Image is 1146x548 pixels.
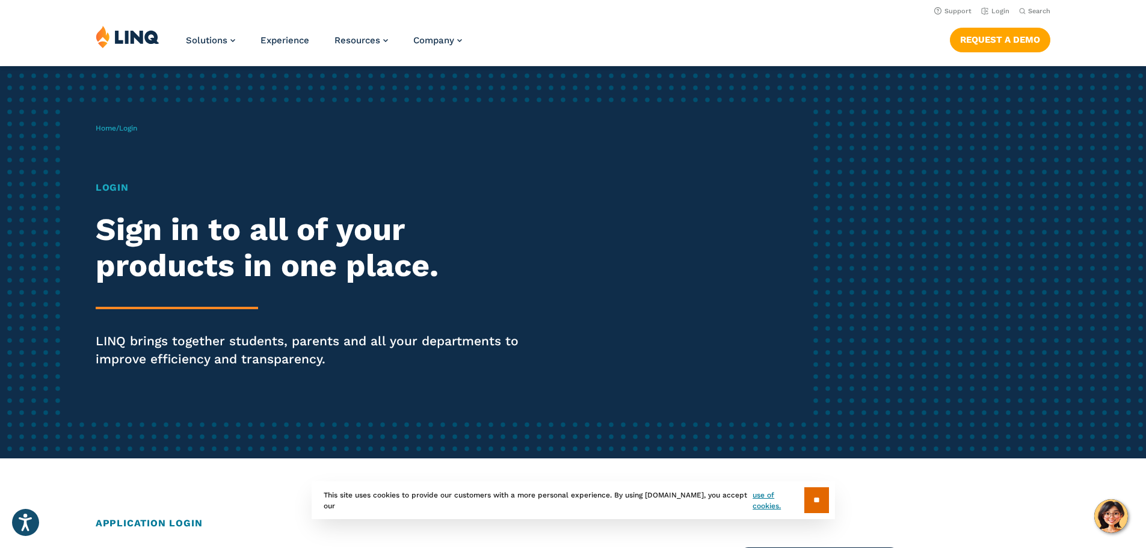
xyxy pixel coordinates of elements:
a: use of cookies. [753,490,804,511]
p: LINQ brings together students, parents and all your departments to improve efficiency and transpa... [96,332,537,368]
nav: Primary Navigation [186,25,462,65]
a: Home [96,124,116,132]
span: Login [119,124,137,132]
a: Resources [334,35,388,46]
h2: Sign in to all of your products in one place. [96,212,537,284]
span: / [96,124,137,132]
span: Resources [334,35,380,46]
img: LINQ | K‑12 Software [96,25,159,48]
span: Search [1028,7,1050,15]
a: Company [413,35,462,46]
button: Open Search Bar [1019,7,1050,16]
a: Solutions [186,35,235,46]
span: Solutions [186,35,227,46]
nav: Button Navigation [950,25,1050,52]
h1: Login [96,180,537,195]
button: Hello, have a question? Let’s chat. [1094,499,1128,533]
a: Experience [260,35,309,46]
a: Login [981,7,1009,15]
span: Company [413,35,454,46]
a: Support [934,7,972,15]
a: Request a Demo [950,28,1050,52]
div: This site uses cookies to provide our customers with a more personal experience. By using [DOMAIN... [312,481,835,519]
